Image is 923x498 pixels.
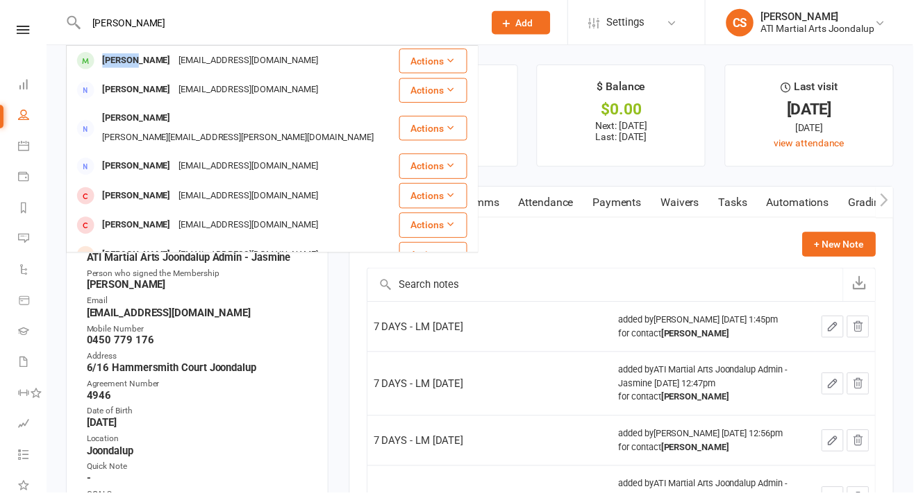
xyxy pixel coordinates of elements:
[556,103,700,118] div: $0.00
[522,17,539,28] span: Add
[790,78,847,103] div: Last visit
[83,13,479,33] input: Search...
[176,81,326,101] div: [EMAIL_ADDRESS][DOMAIN_NAME]
[18,164,47,196] a: Payments
[378,381,613,395] div: 7 DAYS - LM [DATE]
[404,185,472,210] button: Actions
[18,414,47,445] a: Assessments
[811,234,885,259] button: + New Note
[372,271,852,304] input: Search notes
[88,465,313,479] div: Quick Note
[668,332,737,342] strong: [PERSON_NAME]
[404,79,472,104] button: Actions
[404,245,472,270] button: Actions
[746,103,890,118] div: [DATE]
[783,139,854,150] a: view attendance
[99,158,176,178] div: [PERSON_NAME]
[556,121,700,144] p: Next: [DATE] Last: [DATE]
[625,431,818,459] div: added by [PERSON_NAME] [DATE] 12:56pm
[88,254,313,266] strong: ATI Martial Arts Joondalup Admin - Jasmine
[88,437,313,450] div: Location
[88,409,313,422] div: Date of Birth
[625,445,818,459] div: for contact
[99,188,176,208] div: [PERSON_NAME]
[99,110,176,130] div: [PERSON_NAME]
[18,102,47,133] a: People
[717,189,765,221] a: Tasks
[18,133,47,164] a: Calendar
[769,10,884,23] div: [PERSON_NAME]
[497,11,556,35] button: Add
[176,158,326,178] div: [EMAIL_ADDRESS][DOMAIN_NAME]
[88,381,313,395] div: Agreement Number
[625,330,818,344] div: for contact
[88,477,313,490] strong: -
[457,189,515,221] a: Comms
[18,196,47,227] a: Reports
[18,71,47,102] a: Dashboard
[88,298,313,311] div: Email
[88,282,313,294] strong: [PERSON_NAME]
[99,248,176,268] div: [PERSON_NAME]
[99,81,176,101] div: [PERSON_NAME]
[88,310,313,323] strong: [EMAIL_ADDRESS][DOMAIN_NAME]
[625,367,818,409] div: added by ATI Martial Arts Joondalup Admin - Jasmine [DATE] 12:47pm
[404,117,472,142] button: Actions
[404,155,472,180] button: Actions
[625,316,818,344] div: added by [PERSON_NAME] [DATE] 1:45pm
[378,438,613,452] div: 7 DAYS - LM [DATE]
[176,188,326,208] div: [EMAIL_ADDRESS][DOMAIN_NAME]
[88,421,313,433] strong: [DATE]
[88,354,313,367] div: Address
[625,395,818,409] div: for contact
[378,323,613,337] div: 7 DAYS - LM [DATE]
[765,189,848,221] a: Automations
[613,7,651,38] span: Settings
[734,9,762,37] div: CS
[88,366,313,378] strong: 6/16 Hammersmith Court Joondalup
[88,449,313,462] strong: Joondalup
[88,270,313,283] div: Person who signed the Membership
[769,23,884,35] div: ATI Martial Arts Joondalup
[88,326,313,339] div: Mobile Number
[404,49,472,74] button: Actions
[88,393,313,406] strong: 4946
[658,189,717,221] a: Waivers
[99,51,176,71] div: [PERSON_NAME]
[176,248,326,268] div: [EMAIL_ADDRESS][DOMAIN_NAME]
[604,78,653,103] div: $ Balance
[99,130,382,150] div: [PERSON_NAME][EMAIL_ADDRESS][PERSON_NAME][DOMAIN_NAME]
[88,338,313,350] strong: 0450 779 176
[746,121,890,137] div: [DATE]
[668,396,737,406] strong: [PERSON_NAME]
[668,447,737,457] strong: [PERSON_NAME]
[590,189,658,221] a: Payments
[176,51,326,71] div: [EMAIL_ADDRESS][DOMAIN_NAME]
[404,215,472,240] button: Actions
[99,218,176,238] div: [PERSON_NAME]
[515,189,590,221] a: Attendance
[176,218,326,238] div: [EMAIL_ADDRESS][DOMAIN_NAME]
[18,289,47,320] a: Product Sales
